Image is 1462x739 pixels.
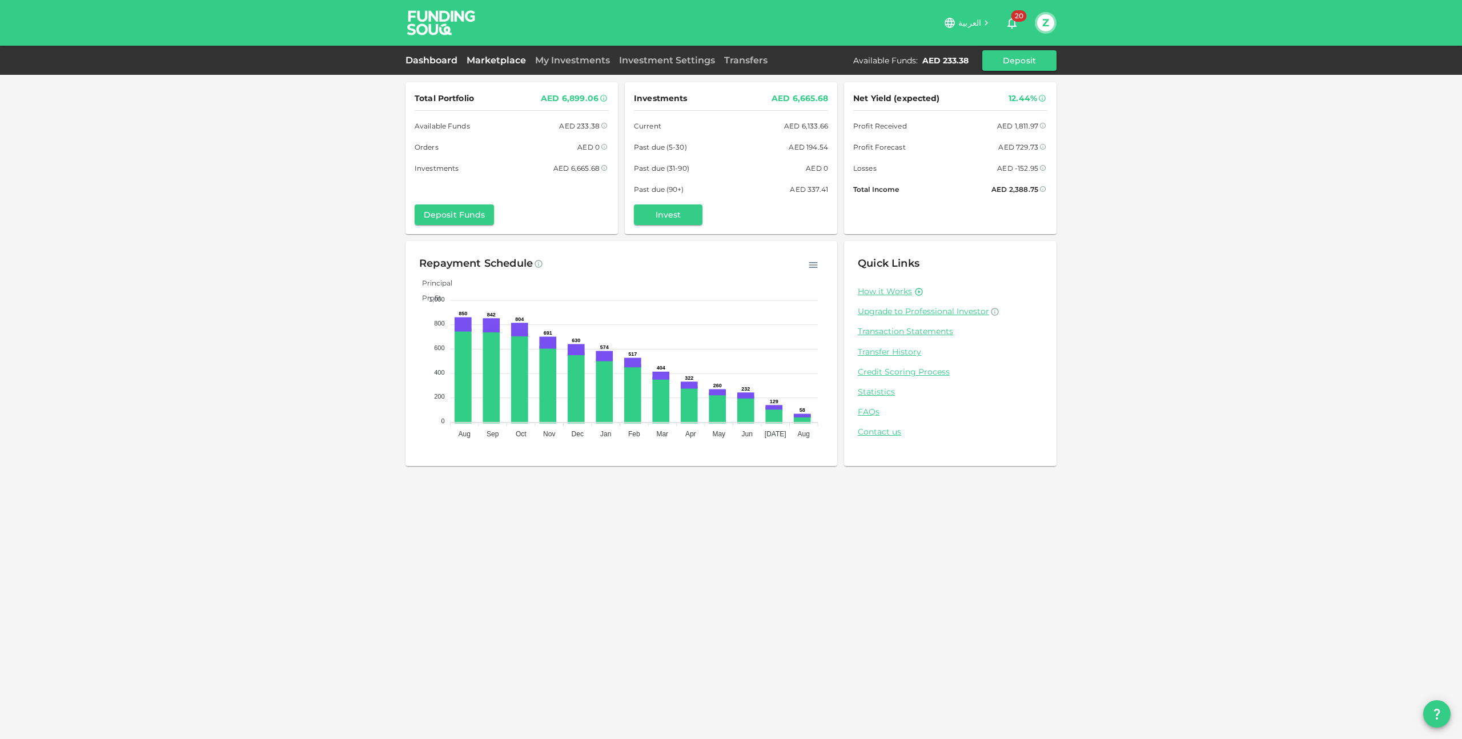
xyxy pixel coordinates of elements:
tspan: 600 [434,344,444,351]
span: Past due (31-90) [634,162,689,174]
span: العربية [958,18,981,28]
div: AED 1,811.97 [997,120,1038,132]
div: AED 0 [577,141,600,153]
div: 12.44% [1009,91,1037,106]
a: FAQs [858,407,1043,417]
span: Profit [413,294,441,302]
a: Credit Scoring Process [858,367,1043,377]
tspan: May [712,430,725,438]
div: AED 337.41 [790,183,828,195]
span: Quick Links [858,257,919,270]
tspan: Apr [685,430,696,438]
div: AED 194.54 [789,141,828,153]
tspan: 800 [434,320,444,327]
tspan: Jun [742,430,753,438]
span: Principal [413,279,452,287]
span: Upgrade to Professional Investor [858,306,989,316]
div: AED 0 [806,162,828,174]
tspan: Mar [656,430,668,438]
tspan: 200 [434,393,444,400]
tspan: 400 [434,369,444,376]
div: AED 2,388.75 [991,183,1038,195]
div: AED -152.95 [997,162,1038,174]
a: Upgrade to Professional Investor [858,306,1043,317]
span: 20 [1011,10,1027,22]
span: Past due (5-30) [634,141,687,153]
span: Investments [415,162,459,174]
div: AED 6,665.68 [553,162,600,174]
span: Total Income [853,183,899,195]
div: AED 729.73 [998,141,1038,153]
a: My Investments [531,55,614,66]
a: Transfers [720,55,772,66]
div: AED 233.38 [922,55,969,66]
a: How it Works [858,286,912,297]
a: Investment Settings [614,55,720,66]
button: Deposit [982,50,1057,71]
a: Contact us [858,427,1043,437]
tspan: Oct [516,430,527,438]
a: Transfer History [858,347,1043,358]
span: Past due (90+) [634,183,684,195]
span: Total Portfolio [415,91,474,106]
button: Z [1037,14,1054,31]
a: Transaction Statements [858,326,1043,337]
span: Current [634,120,661,132]
tspan: Feb [628,430,640,438]
a: Marketplace [462,55,531,66]
button: Deposit Funds [415,204,494,225]
span: Orders [415,141,439,153]
span: Profit Forecast [853,141,906,153]
div: AED 6,133.66 [784,120,828,132]
span: Investments [634,91,687,106]
div: AED 6,665.68 [772,91,828,106]
tspan: Dec [572,430,584,438]
button: 20 [1001,11,1023,34]
span: Profit Received [853,120,907,132]
tspan: Aug [459,430,471,438]
tspan: 1,000 [429,296,445,303]
tspan: 0 [441,417,444,424]
tspan: [DATE] [765,430,786,438]
div: Repayment Schedule [419,255,533,273]
button: Invest [634,204,702,225]
a: Statistics [858,387,1043,397]
tspan: Jan [600,430,611,438]
span: Net Yield (expected) [853,91,940,106]
div: Available Funds : [853,55,918,66]
span: Available Funds [415,120,470,132]
div: AED 233.38 [559,120,600,132]
tspan: Nov [543,430,555,438]
tspan: Sep [487,430,499,438]
div: AED 6,899.06 [541,91,599,106]
tspan: Aug [798,430,810,438]
button: question [1423,700,1451,728]
a: Dashboard [405,55,462,66]
span: Losses [853,162,877,174]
